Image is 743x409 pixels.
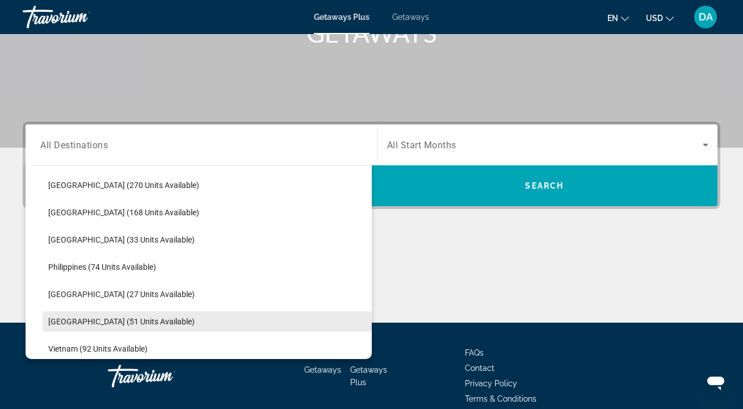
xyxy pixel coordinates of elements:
span: All Destinations [40,139,108,150]
button: User Menu [691,5,720,29]
div: Search widget [26,124,717,206]
a: Travorium [23,2,136,32]
a: Getaways [304,365,341,374]
a: Getaways [392,12,429,22]
button: [GEOGRAPHIC_DATA] (27 units available) [43,284,372,304]
span: All Start Months [387,140,456,151]
a: FAQs [465,348,484,357]
button: [GEOGRAPHIC_DATA] (51 units available) [43,311,372,332]
button: Search [372,165,718,206]
span: en [607,14,618,23]
button: Vietnam (92 units available) [43,339,372,359]
a: Getaways Plus [314,12,370,22]
span: Vietnam (92 units available) [48,344,148,353]
span: [GEOGRAPHIC_DATA] (27 units available) [48,290,195,299]
button: [GEOGRAPHIC_DATA] (168 units available) [43,202,372,223]
iframe: Кнопка запуска окна обмена сообщениями [698,364,734,400]
button: Change currency [646,10,674,26]
button: Change language [607,10,629,26]
button: Philippines (74 units available) [43,257,372,277]
span: [GEOGRAPHIC_DATA] (168 units available) [48,208,199,217]
span: [GEOGRAPHIC_DATA] (270 units available) [48,181,199,190]
a: Terms & Conditions [465,394,536,403]
a: Contact [465,364,494,373]
a: Privacy Policy [465,379,517,388]
a: Getaways Plus [350,365,387,387]
button: [GEOGRAPHIC_DATA] (33 units available) [43,229,372,250]
button: [GEOGRAPHIC_DATA] (270 units available) [43,175,372,195]
span: [GEOGRAPHIC_DATA] (51 units available) [48,317,195,326]
a: Travorium [108,359,221,393]
span: USD [646,14,663,23]
span: [GEOGRAPHIC_DATA] (33 units available) [48,235,195,244]
span: Philippines (74 units available) [48,262,156,272]
span: DA [699,11,713,23]
span: Search [525,181,564,190]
